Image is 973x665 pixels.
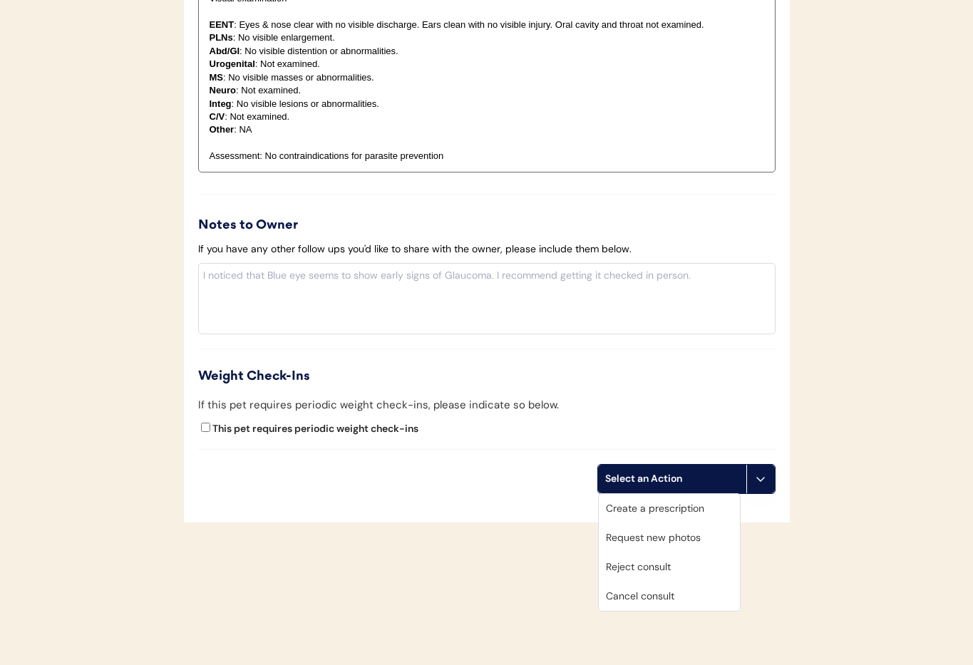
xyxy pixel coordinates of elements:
p: : NA [210,123,764,136]
strong: Integ [210,98,232,109]
p: : No visible lesions or abnormalities. [210,98,764,110]
p: : Not examined. [210,84,764,97]
div: Cancel consult [599,582,740,611]
div: Request new photos [599,523,740,552]
div: Create a prescription [599,494,740,523]
div: Select an Action [605,472,739,486]
p: : Not examined. [210,58,764,71]
strong: Neuro [210,85,237,96]
div: Notes to Owner [198,216,776,235]
p: : No visible distention or abnormalities. [210,45,764,58]
div: Reject consult [599,552,740,582]
strong: C/V [210,111,225,122]
p: : Not examined. [210,110,764,123]
p: Assessment: No contraindications for parasite prevention [210,150,764,163]
strong: Urogenital [210,58,255,69]
strong: PLNs [210,32,233,43]
strong: MS [210,72,224,83]
p: : Eyes & nose clear with no visible discharge. Ears clean with no visible injury. Oral cavity and... [210,19,764,31]
div: If this pet requires periodic weight check-ins, please indicate so below. [198,397,559,413]
strong: Abd/GI [210,46,240,56]
div: Weight Check-Ins [198,367,776,386]
strong: EENT [210,19,235,30]
div: If you have any other follow ups you'd like to share with the owner, please include them below. [198,242,632,257]
strong: Other [210,124,235,135]
p: : No visible enlargement. [210,31,764,44]
p: : No visible masses or abnormalities. [210,71,764,84]
label: This pet requires periodic weight check-ins [212,422,418,435]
